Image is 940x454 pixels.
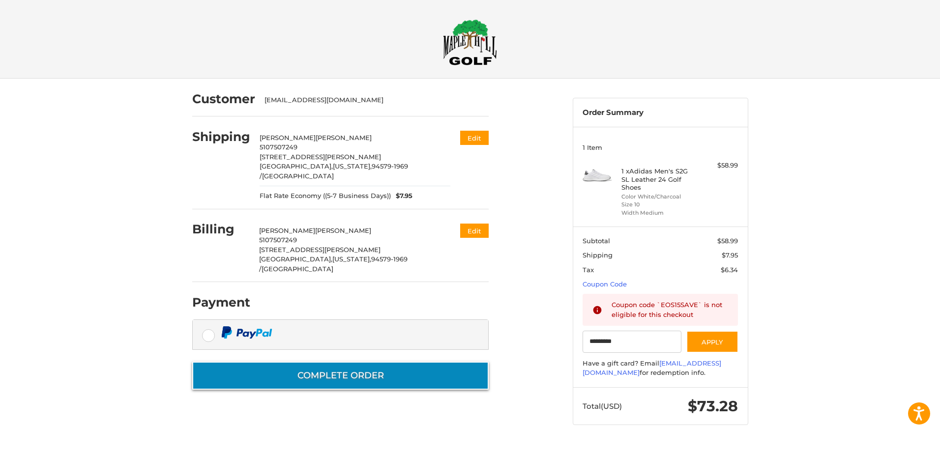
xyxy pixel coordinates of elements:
span: Tax [583,266,594,274]
span: $6.34 [721,266,738,274]
span: 5107507249 [259,236,297,244]
span: [STREET_ADDRESS][PERSON_NAME] [259,246,381,254]
span: Shipping [583,251,613,259]
span: [GEOGRAPHIC_DATA] [262,265,333,273]
li: Size 10 [621,200,697,209]
span: [GEOGRAPHIC_DATA], [260,162,333,170]
h4: 1 x Adidas Men's S2G SL Leather 24 Golf Shoes [621,167,697,191]
span: [GEOGRAPHIC_DATA] [262,172,334,180]
a: Coupon Code [583,280,627,288]
input: Gift Certificate or Coupon Code [583,331,681,353]
span: 5107507249 [260,143,297,151]
h3: 1 Item [583,143,738,151]
div: [EMAIL_ADDRESS][DOMAIN_NAME] [264,95,479,105]
span: $7.95 [722,251,738,259]
div: $58.99 [699,161,738,170]
span: $7.95 [391,191,412,201]
span: $73.28 [688,397,738,415]
span: [GEOGRAPHIC_DATA], [259,255,332,263]
span: [PERSON_NAME] [316,134,372,142]
button: Edit [460,224,489,238]
span: 94579-1969 / [260,162,408,180]
button: Complete order [192,362,489,390]
h2: Payment [192,295,250,310]
span: [PERSON_NAME] [260,134,316,142]
img: PayPal icon [221,326,272,339]
h2: Shipping [192,129,250,144]
span: [PERSON_NAME] [259,227,315,234]
span: Subtotal [583,237,610,245]
span: [STREET_ADDRESS][PERSON_NAME] [260,153,381,161]
button: Apply [686,331,738,353]
div: Coupon code `EOS15SAVE` is not eligible for this checkout [612,300,729,319]
span: [PERSON_NAME] [315,227,371,234]
span: Flat Rate Economy ((5-7 Business Days)) [260,191,391,201]
span: 94579-1969 / [259,255,408,273]
div: Have a gift card? Email for redemption info. [583,359,738,378]
span: [US_STATE], [332,255,371,263]
h2: Billing [192,222,250,237]
li: Color White/Charcoal [621,193,697,201]
span: [US_STATE], [333,162,372,170]
span: $58.99 [717,237,738,245]
li: Width Medium [621,209,697,217]
button: Edit [460,131,489,145]
h2: Customer [192,91,255,107]
h3: Order Summary [583,108,738,117]
img: Maple Hill Golf [443,19,497,65]
span: Total (USD) [583,401,622,411]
